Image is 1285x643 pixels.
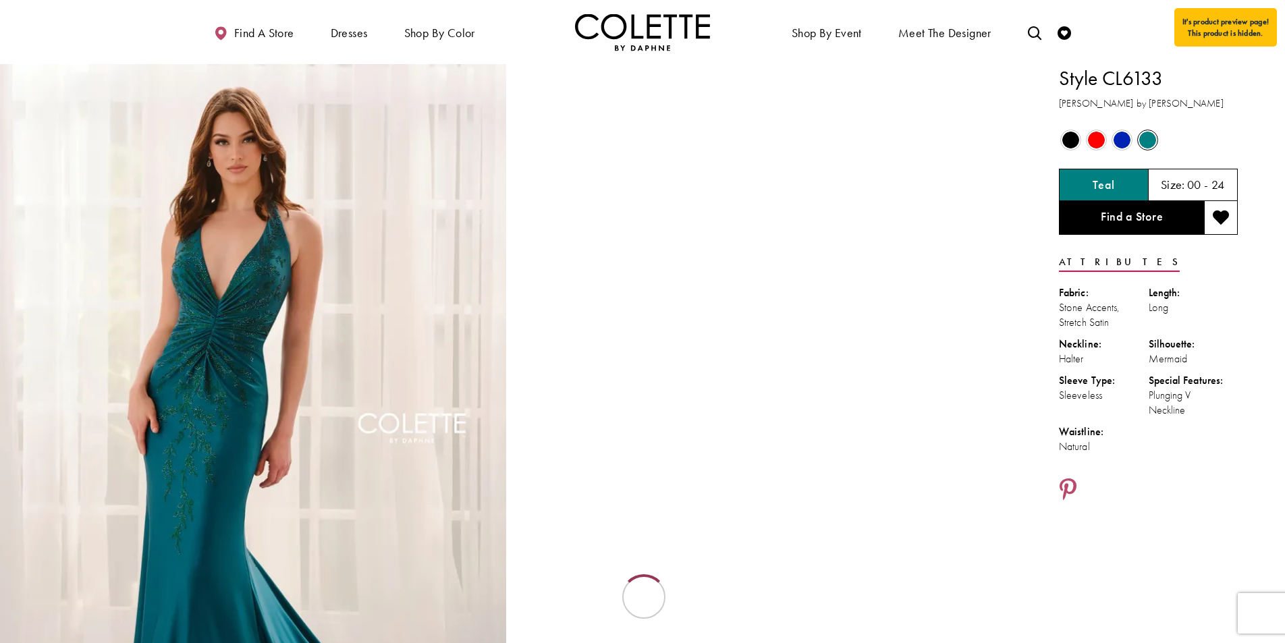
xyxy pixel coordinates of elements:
div: It's product preview page! This product is hidden. [1174,8,1277,47]
span: Dresses [331,26,368,40]
span: Find a store [234,26,294,40]
a: Visit Home Page [575,13,710,51]
span: Shop By Event [792,26,862,40]
video: Style CL6133 Colette by Daphne #1 autoplay loop mute video [513,64,1019,317]
a: Share using Pinterest - Opens in new tab [1059,478,1077,503]
button: Add to wishlist [1204,201,1238,235]
div: Sleeveless [1059,388,1149,403]
div: Natural [1059,439,1149,454]
a: Find a Store [1059,201,1204,235]
a: Attributes [1059,252,1180,272]
h1: Style CL6133 [1059,64,1238,92]
h5: Chosen color [1093,178,1115,192]
div: Silhouette: [1149,337,1238,352]
span: Size: [1161,177,1185,192]
span: Dresses [327,13,371,51]
div: Waistline: [1059,424,1149,439]
div: Plunging V Neckline [1149,388,1238,418]
div: Teal [1136,128,1159,152]
a: Find a store [211,13,297,51]
h3: [PERSON_NAME] by [PERSON_NAME] [1059,96,1238,111]
img: Colette by Daphne [575,13,710,51]
div: Fabric: [1059,285,1149,300]
span: Shop By Event [788,13,865,51]
div: Product color controls state depends on size chosen [1059,128,1238,153]
a: Toggle search [1024,13,1045,51]
div: Halter [1059,352,1149,366]
div: Stone Accents, Stretch Satin [1059,300,1149,330]
div: Mermaid [1149,352,1238,366]
div: Special Features: [1149,373,1238,388]
div: Long [1149,300,1238,315]
div: Royal Blue [1110,128,1134,152]
div: Neckline: [1059,337,1149,352]
h5: 00 - 24 [1187,178,1225,192]
div: Red [1085,128,1108,152]
a: Meet the designer [895,13,995,51]
span: Shop by color [401,13,479,51]
div: Sleeve Type: [1059,373,1149,388]
div: Black [1059,128,1083,152]
span: Meet the designer [898,26,991,40]
div: Length: [1149,285,1238,300]
span: Shop by color [404,26,475,40]
a: Check Wishlist [1054,13,1074,51]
